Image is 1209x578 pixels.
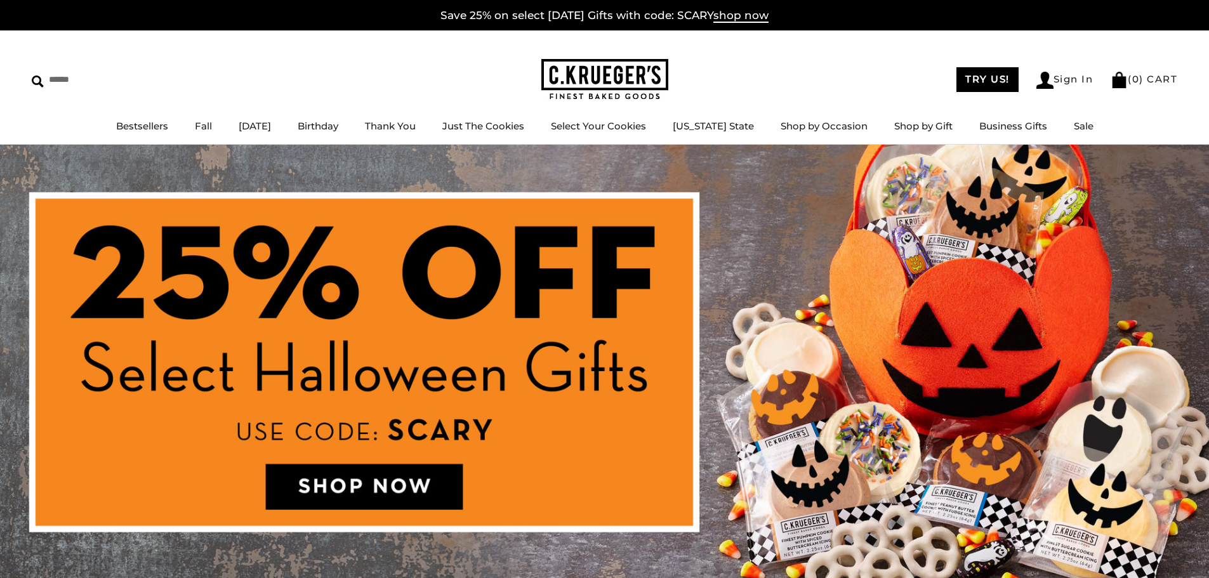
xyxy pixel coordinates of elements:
[365,120,416,132] a: Thank You
[1036,72,1093,89] a: Sign In
[1132,73,1140,85] span: 0
[713,9,769,23] span: shop now
[1074,120,1093,132] a: Sale
[116,120,168,132] a: Bestsellers
[32,76,44,88] img: Search
[1111,72,1128,88] img: Bag
[781,120,868,132] a: Shop by Occasion
[442,120,524,132] a: Just The Cookies
[32,70,183,89] input: Search
[1111,73,1177,85] a: (0) CART
[440,9,769,23] a: Save 25% on select [DATE] Gifts with code: SCARYshop now
[673,120,754,132] a: [US_STATE] State
[979,120,1047,132] a: Business Gifts
[551,120,646,132] a: Select Your Cookies
[239,120,271,132] a: [DATE]
[541,59,668,100] img: C.KRUEGER'S
[894,120,953,132] a: Shop by Gift
[1036,72,1054,89] img: Account
[298,120,338,132] a: Birthday
[956,67,1019,92] a: TRY US!
[195,120,212,132] a: Fall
